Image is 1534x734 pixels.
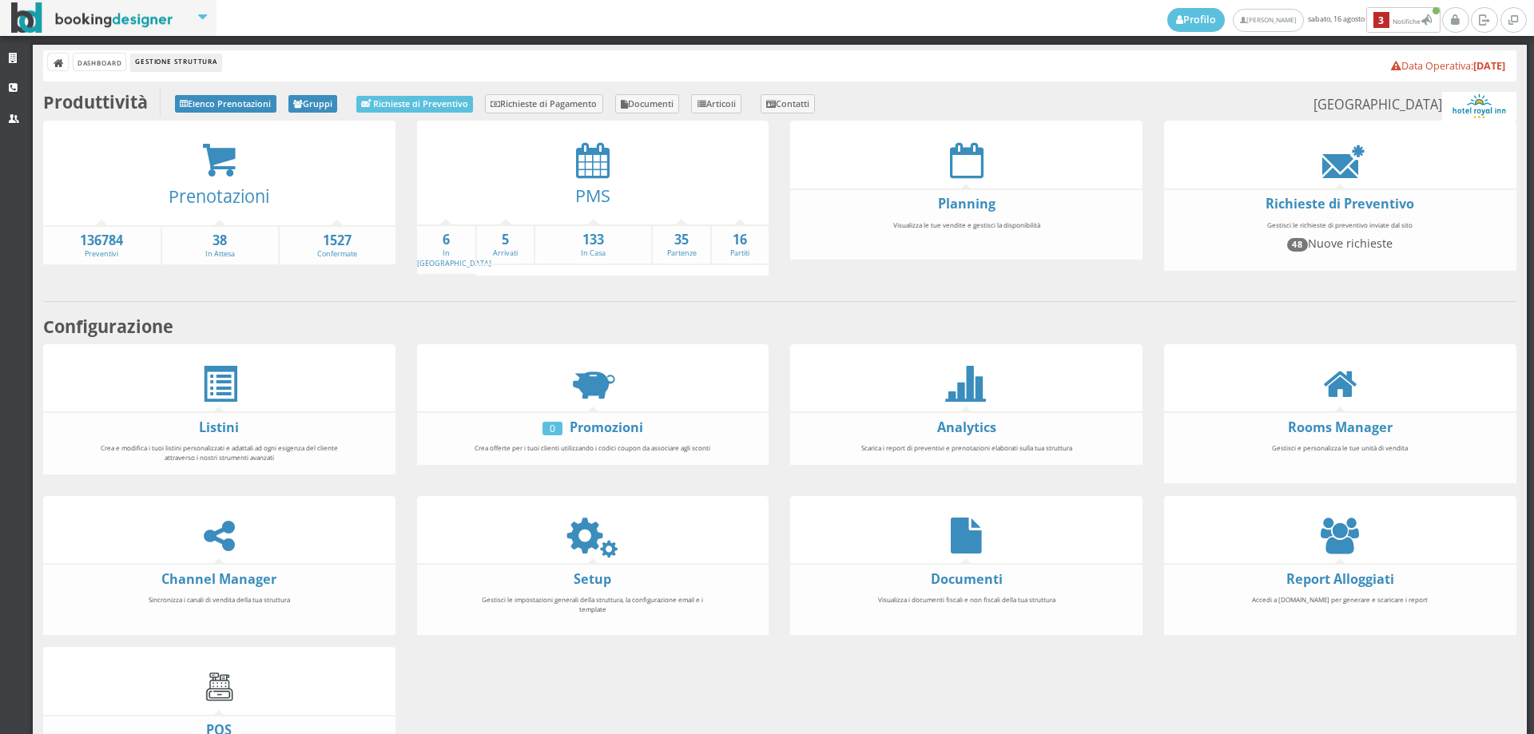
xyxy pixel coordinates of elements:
h4: Nuove richieste [1218,236,1462,251]
a: Elenco Prenotazioni [175,95,276,113]
a: Setup [574,570,611,588]
a: [PERSON_NAME] [1233,9,1304,32]
div: Visualizza le tue vendite e gestisci la disponibilità [837,213,1096,256]
a: Rooms Manager [1288,419,1393,436]
div: Gestisci le richieste di preventivo inviate dal sito [1210,213,1469,266]
div: Crea offerte per i tuoi clienti utilizzando i codici coupon da associare agli sconti [463,436,722,460]
div: Scarica i report di preventivi e prenotazioni elaborati sulla tua struttura [837,436,1096,460]
span: sabato, 16 agosto [1167,7,1442,33]
b: Configurazione [43,315,173,338]
a: Documenti [615,94,680,113]
strong: 35 [653,231,709,249]
a: Prenotazioni [169,184,269,208]
a: 136784Preventivi [43,232,161,260]
a: Channel Manager [161,570,276,588]
a: Listini [199,419,239,436]
a: Dashboard [74,54,125,70]
a: 6In [GEOGRAPHIC_DATA] [417,231,491,268]
a: Richieste di Preventivo [356,96,473,113]
li: Gestione Struttura [131,54,221,71]
a: Contatti [761,94,816,113]
a: Documenti [931,570,1003,588]
b: Produttività [43,90,148,113]
div: Crea e modifica i tuoi listini personalizzati e adattali ad ogni esigenza del cliente attraverso ... [89,436,348,469]
a: Gruppi [288,95,338,113]
img: ea773b7e7d3611ed9c9d0608f5526cb6.png [1442,92,1516,121]
a: 38In Attesa [162,232,278,260]
strong: 1527 [280,232,395,250]
span: 48 [1287,238,1308,251]
a: Profilo [1167,8,1225,32]
div: 0 [542,422,562,435]
a: 16Partiti [712,231,769,259]
a: Report Alloggiati [1286,570,1394,588]
a: Articoli [691,94,741,113]
a: 35Partenze [653,231,709,259]
a: Richieste di Pagamento [485,94,603,113]
a: 1527Confermate [280,232,395,260]
a: 5Arrivati [477,231,534,259]
a: PMS [575,184,610,207]
strong: 133 [535,231,651,249]
a: Planning [938,195,996,212]
img: cash-register.gif [201,669,237,704]
a: 133In Casa [535,231,651,259]
a: Richieste di Preventivo [1266,195,1414,212]
div: Visualizza i documenti fiscali e non fiscali della tua struttura [837,588,1096,630]
button: 3Notifiche [1366,7,1441,33]
div: Gestisci le impostazioni generali della struttura, la configurazione email e i template [463,588,722,630]
small: [GEOGRAPHIC_DATA] [1313,92,1516,121]
img: BookingDesigner.com [11,2,173,34]
b: 3 [1373,12,1389,29]
a: Data Operativa:[DATE] [1391,59,1505,73]
strong: 16 [712,231,769,249]
strong: 136784 [43,232,161,250]
div: Accedi a [DOMAIN_NAME] per generare e scaricare i report [1210,588,1469,630]
strong: 6 [417,231,475,249]
div: Gestisci e personalizza le tue unità di vendita [1210,436,1469,478]
a: Promozioni [570,419,643,436]
strong: 38 [162,232,278,250]
div: Sincronizza i canali di vendita della tua struttura [89,588,348,630]
strong: 5 [477,231,534,249]
b: [DATE] [1473,59,1505,73]
a: Analytics [937,419,996,436]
